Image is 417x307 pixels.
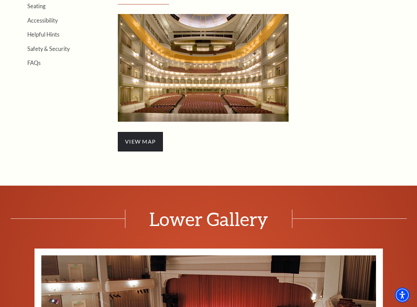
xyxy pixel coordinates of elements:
a: view map - open in a new tab [125,138,156,145]
a: Helpful Hints [27,31,59,38]
a: FAQs [27,59,41,66]
span: Lower Gallery [125,210,292,228]
img: Lower Gallery [118,14,289,122]
div: Accessibility Menu [395,288,410,303]
a: Seating [27,3,45,9]
a: Accessibility [27,17,58,24]
a: Safety & Security [27,45,70,52]
a: Lower Gallery - open in a new tab [118,63,289,71]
